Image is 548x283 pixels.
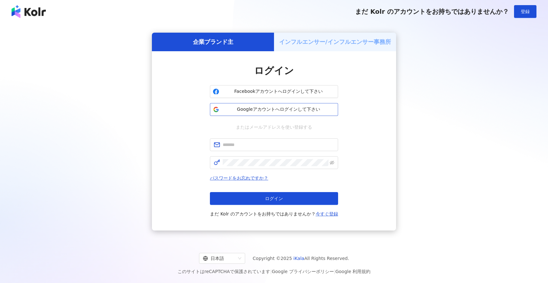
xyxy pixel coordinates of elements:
span: Googleアカウントへログインして下さい [222,106,335,113]
h5: 企業ブランド主 [193,38,233,46]
button: Googleアカウントへログインして下さい [210,103,338,116]
span: ログイン [254,65,294,76]
span: まだ Kolr のアカウントをお持ちではありませんか？ [355,8,509,15]
button: Facebookアカウントへログインして下さい [210,85,338,98]
span: このサイトはreCAPTCHAで保護されています [178,268,371,275]
span: ログイン [265,196,283,201]
h5: インフルエンサー/インフルエンサー事務所 [279,38,391,46]
div: 日本語 [203,253,236,263]
span: Copyright © 2025 All Rights Reserved. [253,255,349,262]
span: またはメールアドレスを使い登録する [231,124,317,131]
a: Google プライバシーポリシー [272,269,334,274]
span: Facebookアカウントへログインして下さい [222,88,335,95]
span: eye-invisible [330,160,334,165]
a: 今すぐ登録 [316,211,338,216]
a: iKala [294,256,304,261]
a: Google 利用規約 [335,269,370,274]
a: パスワードをお忘れですか？ [210,175,268,181]
span: まだ Kolr のアカウントをお持ちではありませんか？ [210,210,338,218]
span: 登録 [521,9,530,14]
span: | [334,269,336,274]
img: logo [12,5,46,18]
button: 登録 [514,5,536,18]
button: ログイン [210,192,338,205]
span: | [270,269,272,274]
